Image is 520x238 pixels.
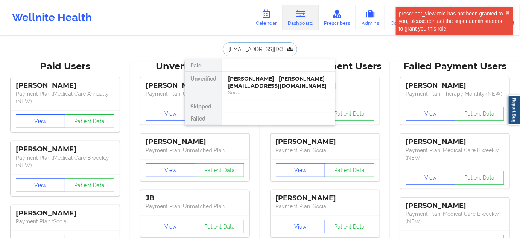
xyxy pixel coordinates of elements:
div: [PERSON_NAME] [406,81,504,90]
a: Calendar [250,5,283,30]
button: View [16,114,65,128]
div: [PERSON_NAME] [16,209,114,218]
a: Coaches [385,5,416,30]
p: Payment Plan : Therapy Monthly (NEW) [406,90,504,98]
button: Patient Data [325,163,374,177]
button: Patient Data [195,163,245,177]
div: [PERSON_NAME] - [PERSON_NAME][EMAIL_ADDRESS][DOMAIN_NAME] [228,75,329,89]
div: [PERSON_NAME] [146,137,244,146]
div: Unverified [185,72,222,101]
button: Patient Data [455,171,505,185]
p: Payment Plan : Unmatched Plan [146,146,244,154]
a: Report Bug [508,95,520,125]
p: Payment Plan : Unmatched Plan [146,90,244,98]
div: [PERSON_NAME] [276,194,374,203]
p: Payment Plan : Medical Care Biweekly (NEW) [16,154,114,169]
button: View [276,220,325,233]
div: [PERSON_NAME] [276,137,374,146]
a: Dashboard [283,5,319,30]
div: Skipped [185,101,222,113]
p: Payment Plan : Social [276,146,374,154]
button: Patient Data [325,220,374,233]
div: Unverified Users [135,61,255,72]
button: View [276,163,325,177]
button: Patient Data [325,107,374,121]
a: Admins [356,5,385,30]
button: View [146,220,195,233]
button: View [146,107,195,121]
div: [PERSON_NAME] [146,81,244,90]
button: Patient Data [455,107,505,121]
div: prescriber_view role has not been granted to you, please contact the super administrators to gran... [399,10,506,32]
div: [PERSON_NAME] [16,81,114,90]
div: Social [228,89,329,96]
div: Paid [185,59,222,72]
button: View [16,178,65,192]
div: Failed Payment Users [395,61,515,72]
div: [PERSON_NAME] [406,201,504,210]
p: Payment Plan : Social [276,203,374,210]
p: Payment Plan : Social [16,218,114,225]
div: [PERSON_NAME] [16,145,114,154]
div: [PERSON_NAME] [406,137,504,146]
div: Failed [185,113,222,125]
button: Patient Data [195,220,245,233]
div: JB [146,194,244,203]
button: Patient Data [65,114,114,128]
p: Payment Plan : Medical Care Biweekly (NEW) [406,146,504,162]
button: close [506,10,510,16]
p: Payment Plan : Unmatched Plan [146,203,244,210]
button: Patient Data [65,178,114,192]
button: View [406,171,455,185]
button: View [406,107,455,121]
a: Prescribers [319,5,356,30]
p: Payment Plan : Medical Care Annually (NEW) [16,90,114,105]
div: Paid Users [5,61,125,72]
button: View [146,163,195,177]
p: Payment Plan : Medical Care Biweekly (NEW) [406,210,504,225]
